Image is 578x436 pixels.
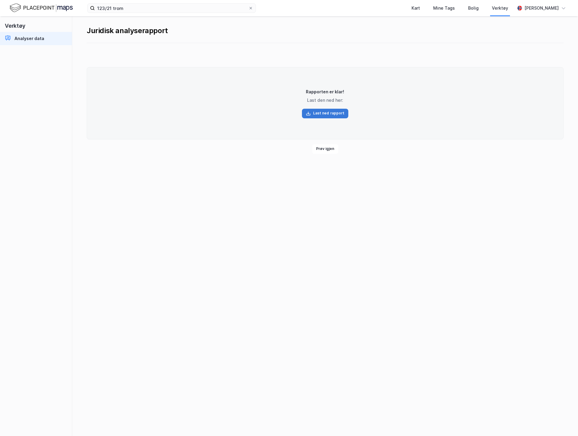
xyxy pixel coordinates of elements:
[95,4,248,13] input: Søk på adresse, matrikkel, gårdeiere, leietakere eller personer
[87,26,564,36] div: Juridisk analyserapport
[412,5,420,12] div: Kart
[307,97,343,104] div: Last den ned her:
[312,144,338,154] button: Prøv igjen
[548,407,578,436] iframe: Chat Widget
[10,3,73,13] img: logo.f888ab2527a4732fd821a326f86c7f29.svg
[548,407,578,436] div: Kontrollprogram for chat
[492,5,508,12] div: Verktøy
[433,5,455,12] div: Mine Tags
[306,88,344,95] div: Rapporten er klar!
[468,5,479,12] div: Bolig
[524,5,559,12] div: [PERSON_NAME]
[14,35,44,42] div: Analyser data
[302,109,349,118] button: Last ned rapport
